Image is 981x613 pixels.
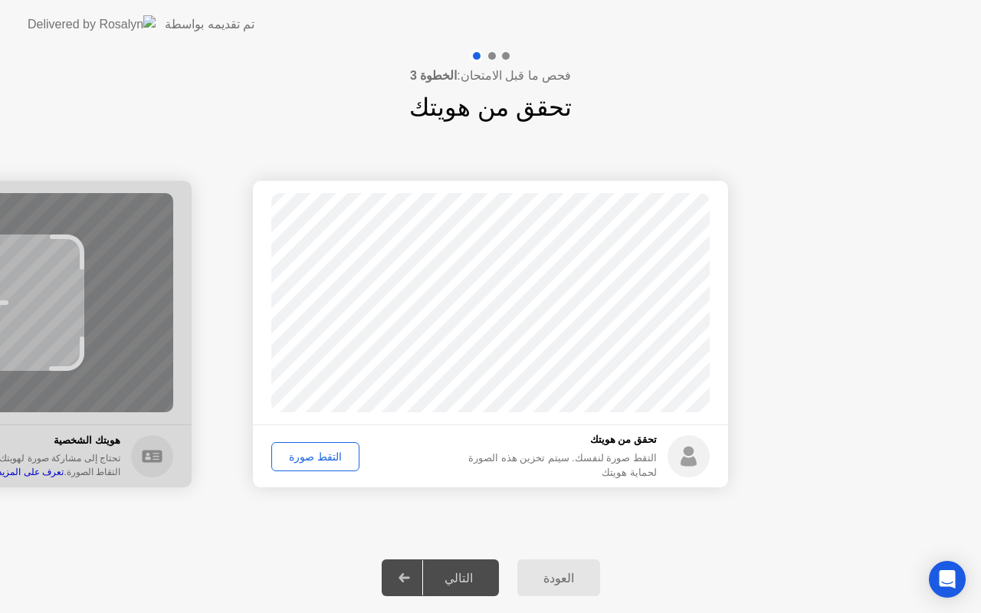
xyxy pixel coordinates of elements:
[929,561,966,598] div: Open Intercom Messenger
[517,559,600,596] button: العودة
[382,559,499,596] button: التالي
[452,432,657,447] h5: تحقق من هويتك
[28,15,156,33] img: Delivered by Rosalyn
[409,89,572,126] h1: تحقق من هويتك
[277,451,354,463] div: التقط صورة
[423,571,494,585] div: التالي
[271,442,359,471] button: التقط صورة
[522,571,595,585] div: العودة
[452,451,657,480] div: التقط صورة لنفسك. سيتم تخزين هذه الصورة لحماية هويتك
[410,69,457,82] b: الخطوة 3
[165,15,254,34] div: تم تقديمه بواسطة
[410,67,571,85] h4: فحص ما قبل الامتحان:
